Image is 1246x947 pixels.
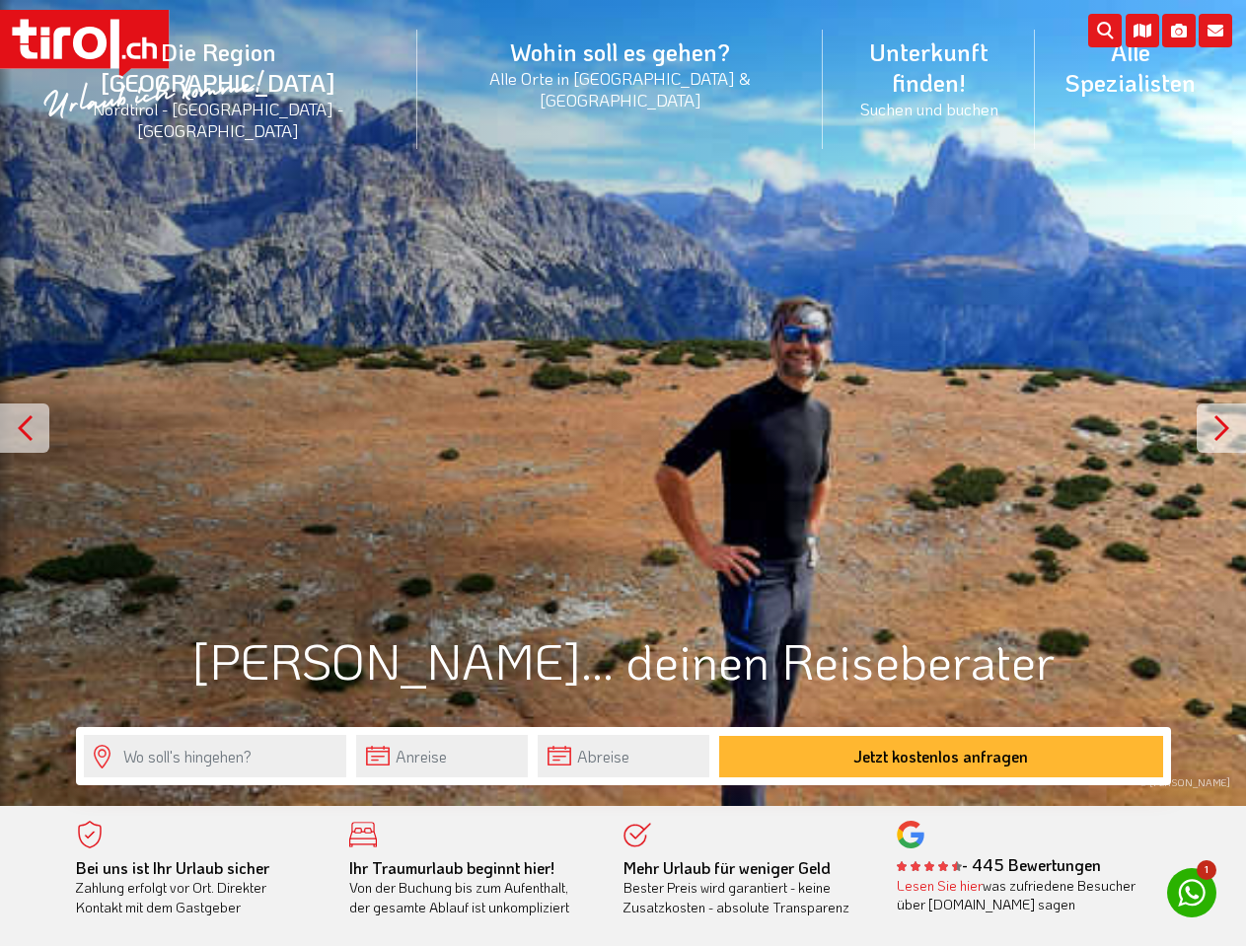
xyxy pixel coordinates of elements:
[1167,868,1216,917] a: 1
[623,857,831,878] b: Mehr Urlaub für weniger Geld
[1199,14,1232,47] i: Kontakt
[356,735,528,777] input: Anreise
[897,876,983,895] a: Lesen Sie hier
[349,857,554,878] b: Ihr Traumurlaub beginnt hier!
[897,876,1141,914] div: was zufriedene Besucher über [DOMAIN_NAME] sagen
[76,633,1171,688] h1: [PERSON_NAME]... deinen Reiseberater
[20,15,417,164] a: Die Region [GEOGRAPHIC_DATA]Nordtirol - [GEOGRAPHIC_DATA] - [GEOGRAPHIC_DATA]
[76,858,321,917] div: Zahlung erfolgt vor Ort. Direkter Kontakt mit dem Gastgeber
[623,858,868,917] div: Bester Preis wird garantiert - keine Zusatzkosten - absolute Transparenz
[897,854,1101,875] b: - 445 Bewertungen
[846,98,1010,119] small: Suchen und buchen
[417,15,824,132] a: Wohin soll es gehen?Alle Orte in [GEOGRAPHIC_DATA] & [GEOGRAPHIC_DATA]
[1162,14,1196,47] i: Fotogalerie
[538,735,709,777] input: Abreise
[1126,14,1159,47] i: Karte öffnen
[719,736,1163,777] button: Jetzt kostenlos anfragen
[441,67,800,110] small: Alle Orte in [GEOGRAPHIC_DATA] & [GEOGRAPHIC_DATA]
[76,857,269,878] b: Bei uns ist Ihr Urlaub sicher
[349,858,594,917] div: Von der Buchung bis zum Aufenthalt, der gesamte Ablauf ist unkompliziert
[43,98,394,141] small: Nordtirol - [GEOGRAPHIC_DATA] - [GEOGRAPHIC_DATA]
[84,735,346,777] input: Wo soll's hingehen?
[823,15,1034,141] a: Unterkunft finden!Suchen und buchen
[1035,15,1226,119] a: Alle Spezialisten
[1197,860,1216,880] span: 1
